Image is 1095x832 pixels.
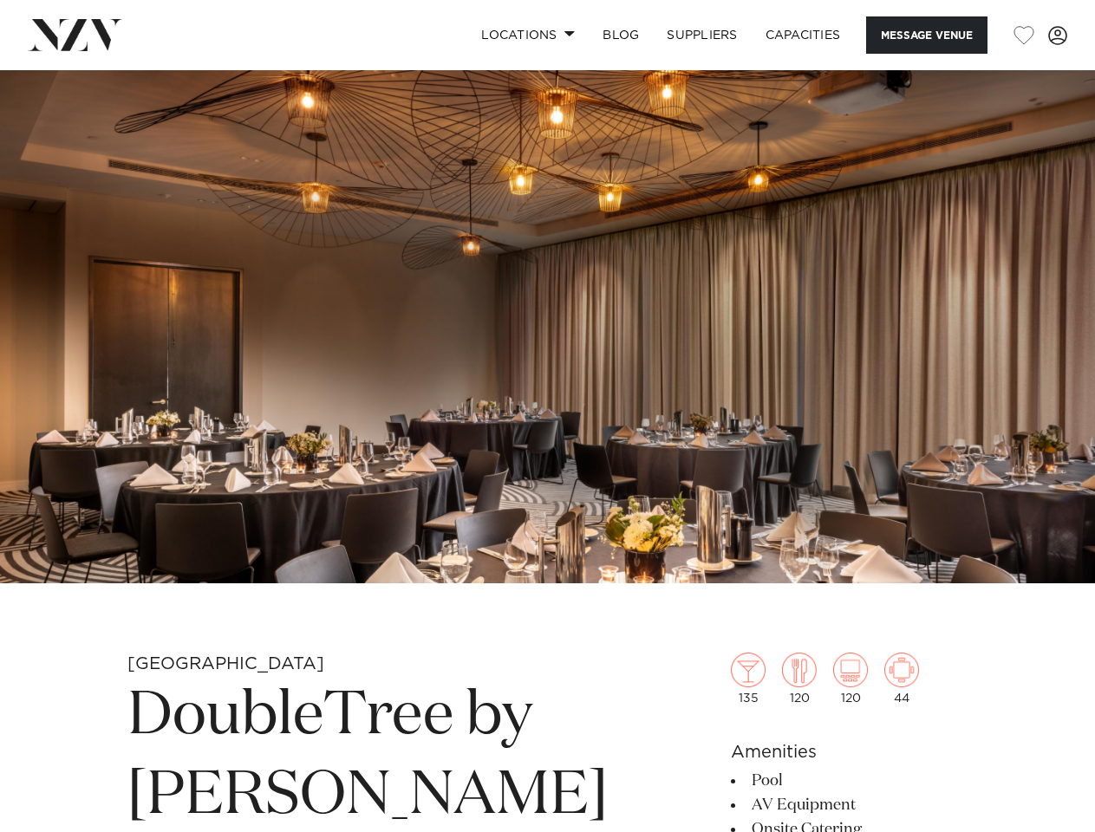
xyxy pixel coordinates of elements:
[127,655,324,673] small: [GEOGRAPHIC_DATA]
[884,653,919,705] div: 44
[752,16,855,54] a: Capacities
[653,16,751,54] a: SUPPLIERS
[731,769,968,793] li: Pool
[782,653,817,687] img: dining.png
[731,739,968,765] h6: Amenities
[467,16,589,54] a: Locations
[28,19,122,50] img: nzv-logo.png
[589,16,653,54] a: BLOG
[731,653,766,705] div: 135
[782,653,817,705] div: 120
[731,653,766,687] img: cocktail.png
[833,653,868,687] img: theatre.png
[833,653,868,705] div: 120
[884,653,919,687] img: meeting.png
[731,793,968,817] li: AV Equipment
[866,16,987,54] button: Message Venue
